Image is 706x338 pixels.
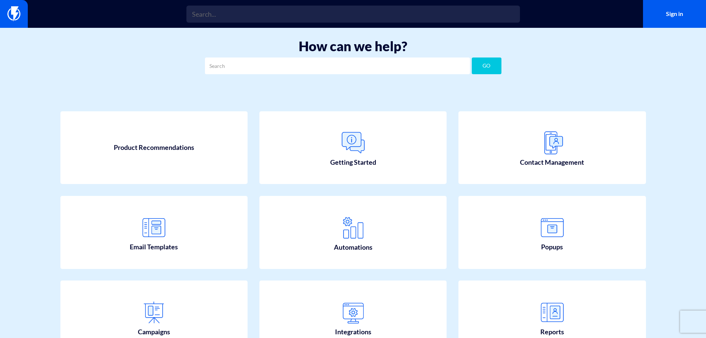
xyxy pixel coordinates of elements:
a: Contact Management [458,111,646,184]
input: Search... [186,6,520,23]
span: Getting Started [330,158,376,167]
a: Automations [259,196,447,269]
a: Getting Started [259,111,447,184]
h1: How can we help? [11,39,695,54]
span: Contact Management [520,158,584,167]
input: Search [205,58,470,74]
span: Popups [541,242,563,252]
a: Email Templates [60,196,248,269]
span: Automations [334,243,372,252]
span: Campaigns [138,327,170,337]
button: GO [472,58,501,74]
span: Integrations [335,327,371,337]
span: Product Recommendations [114,143,194,152]
span: Reports [540,327,564,337]
a: Product Recommendations [60,111,248,184]
a: Popups [458,196,646,269]
span: Email Templates [130,242,178,252]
